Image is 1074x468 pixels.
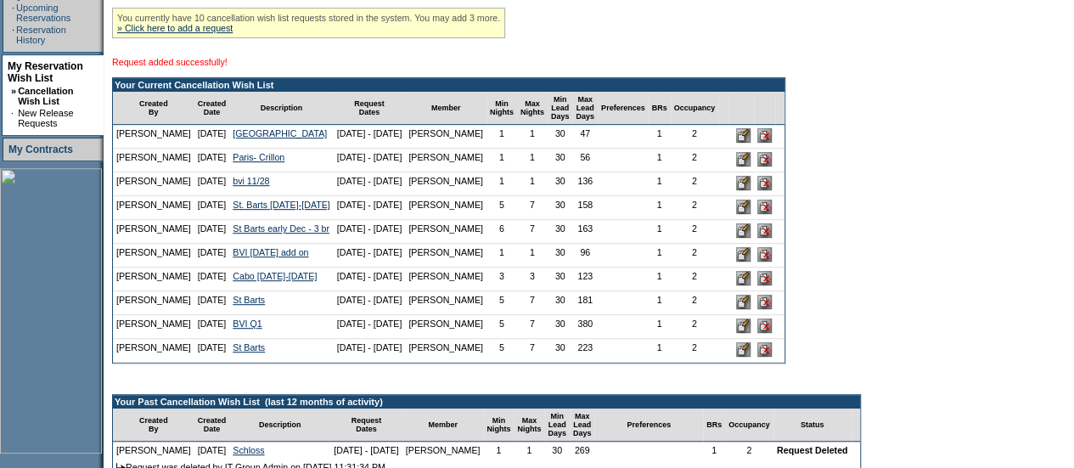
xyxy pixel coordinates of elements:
[194,220,230,244] td: [DATE]
[330,409,402,442] td: Request Dates
[233,295,265,305] a: St Barts
[405,92,486,125] td: Member
[736,342,751,357] input: Edit this Request
[18,108,73,128] a: New Release Requests
[517,196,548,220] td: 7
[570,442,595,459] td: 269
[337,271,402,281] nobr: [DATE] - [DATE]
[337,152,402,162] nobr: [DATE] - [DATE]
[572,315,598,339] td: 380
[194,149,230,172] td: [DATE]
[648,196,670,220] td: 1
[337,319,402,329] nobr: [DATE] - [DATE]
[233,176,269,186] a: bvi 11/28
[572,172,598,196] td: 136
[594,409,703,442] td: Preferences
[113,409,194,442] td: Created By
[405,172,486,196] td: [PERSON_NAME]
[194,291,230,315] td: [DATE]
[648,315,670,339] td: 1
[572,220,598,244] td: 163
[233,152,284,162] a: Paris- Crillon
[671,92,719,125] td: Occupancy
[671,125,719,149] td: 2
[233,128,327,138] a: [GEOGRAPHIC_DATA]
[16,25,66,45] a: Reservation History
[194,125,230,149] td: [DATE]
[517,244,548,268] td: 1
[194,409,230,442] td: Created Date
[648,92,670,125] td: BRs
[648,339,670,363] td: 1
[486,92,517,125] td: Min Nights
[112,8,505,38] div: You currently have 10 cancellation wish list requests stored in the system. You may add 3 more.
[736,223,751,238] input: Edit this Request
[736,295,751,309] input: Edit this Request
[486,339,517,363] td: 5
[405,125,486,149] td: [PERSON_NAME]
[757,176,772,190] input: Delete this Request
[517,125,548,149] td: 1
[572,149,598,172] td: 56
[486,220,517,244] td: 6
[703,409,725,442] td: BRs
[194,172,230,196] td: [DATE]
[514,409,544,442] td: Max Nights
[117,23,233,33] a: » Click here to add a request
[194,244,230,268] td: [DATE]
[405,315,486,339] td: [PERSON_NAME]
[194,92,230,125] td: Created Date
[757,223,772,238] input: Delete this Request
[113,315,194,339] td: [PERSON_NAME]
[757,271,772,285] input: Delete this Request
[757,200,772,214] input: Delete this Request
[648,149,670,172] td: 1
[337,223,402,234] nobr: [DATE] - [DATE]
[486,172,517,196] td: 1
[671,315,719,339] td: 2
[233,247,308,257] a: BVI [DATE] add on
[8,60,83,84] a: My Reservation Wish List
[405,268,486,291] td: [PERSON_NAME]
[517,149,548,172] td: 1
[402,442,484,459] td: [PERSON_NAME]
[757,128,772,143] input: Delete this Request
[548,172,573,196] td: 30
[648,125,670,149] td: 1
[8,144,73,155] a: My Contracts
[233,319,261,329] a: BVI Q1
[671,172,719,196] td: 2
[405,149,486,172] td: [PERSON_NAME]
[648,220,670,244] td: 1
[334,92,406,125] td: Request Dates
[548,125,573,149] td: 30
[405,220,486,244] td: [PERSON_NAME]
[113,442,194,459] td: [PERSON_NAME]
[337,128,402,138] nobr: [DATE] - [DATE]
[233,200,329,210] a: St. Barts [DATE]-[DATE]
[548,196,573,220] td: 30
[544,442,570,459] td: 30
[736,176,751,190] input: Edit this Request
[671,196,719,220] td: 2
[548,220,573,244] td: 30
[11,108,16,128] td: ·
[113,339,194,363] td: [PERSON_NAME]
[113,78,784,92] td: Your Current Cancellation Wish List
[548,315,573,339] td: 30
[572,196,598,220] td: 158
[736,247,751,262] input: Edit this Request
[572,244,598,268] td: 96
[334,445,399,455] nobr: [DATE] - [DATE]
[194,268,230,291] td: [DATE]
[486,125,517,149] td: 1
[402,409,484,442] td: Member
[233,342,265,352] a: St Barts
[517,172,548,196] td: 1
[405,196,486,220] td: [PERSON_NAME]
[337,176,402,186] nobr: [DATE] - [DATE]
[113,291,194,315] td: [PERSON_NAME]
[486,315,517,339] td: 5
[233,223,329,234] a: St Barts early Dec - 3 br
[725,409,773,442] td: Occupancy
